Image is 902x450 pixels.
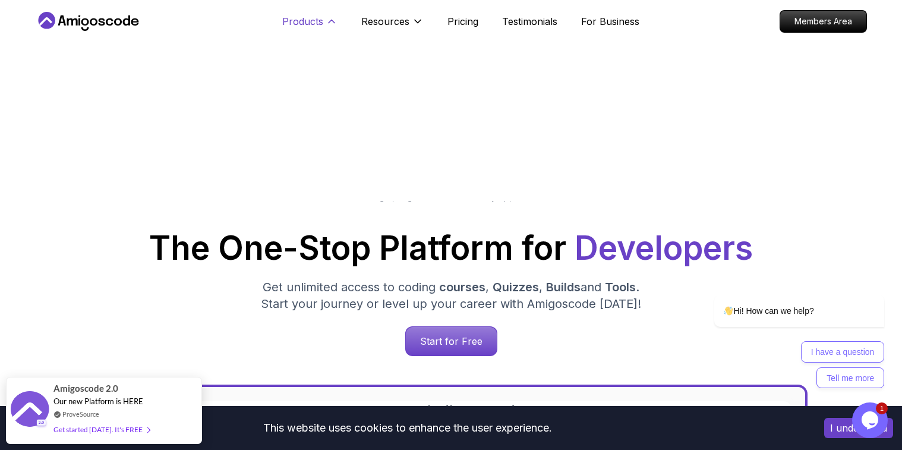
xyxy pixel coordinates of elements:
[493,280,539,294] span: Quizzes
[11,391,49,430] img: provesource social proof notification image
[780,10,867,33] a: Members Area
[251,279,651,312] p: Get unlimited access to coding , , and . Start your journey or level up your career with Amigosco...
[780,11,866,32] p: Members Area
[53,423,150,436] div: Get started [DATE]. It's FREE
[852,402,890,438] iframe: chat widget
[53,382,118,395] span: Amigoscode 2.0
[361,14,409,29] p: Resources
[605,280,636,294] span: Tools
[676,187,890,396] iframe: chat widget
[45,232,857,265] h1: The One-Stop Platform for
[282,14,338,38] button: Products
[53,396,143,406] span: Our new Platform is HERE
[439,280,485,294] span: courses
[9,415,806,441] div: This website uses cookies to enhance the user experience.
[406,327,497,355] p: Start for Free
[427,404,515,416] a: [URL][DOMAIN_NAME]
[546,280,581,294] span: Builds
[405,326,497,356] a: Start for Free
[824,418,893,438] button: Accept cookies
[575,228,753,268] span: Developers
[62,409,99,419] a: ProveSource
[581,14,639,29] a: For Business
[282,14,323,29] p: Products
[361,14,424,38] button: Resources
[502,14,557,29] a: Testimonials
[447,14,478,29] a: Pricing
